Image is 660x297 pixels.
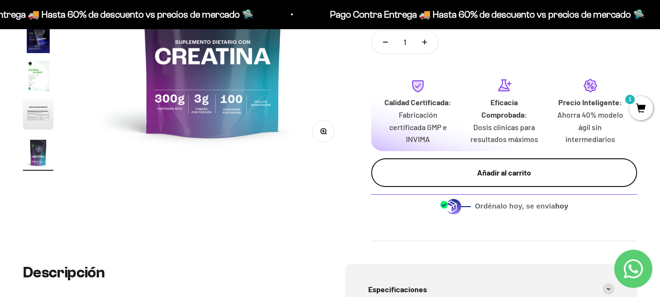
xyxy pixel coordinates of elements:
[475,201,568,211] span: Ordénalo hoy, se envía
[481,98,527,119] strong: Eficacia Comprobada:
[156,143,197,159] span: Enviar
[555,202,568,210] b: hoy
[328,7,642,22] p: Pago Contra Entrega 🚚 Hasta 60% de descuento vs precios de mercado 🛸
[411,31,438,54] button: Aumentar cantidad
[155,143,198,159] button: Enviar
[468,121,539,145] p: Dosis clínicas para resultados máximos
[23,99,53,132] button: Ir al artículo 8
[390,166,618,179] div: Añadir al carrito
[371,158,637,187] button: Añadir al carrito
[23,22,53,53] img: Creatina Monohidrato
[11,15,198,37] p: ¿Qué te daría la seguridad final para añadir este producto a tu carrito?
[23,22,53,56] button: Ir al artículo 6
[372,31,399,54] button: Reducir cantidad
[558,98,622,107] strong: Precio Inteligente:
[11,74,198,90] div: Más detalles sobre la fecha exacta de entrega.
[23,99,53,130] img: Creatina Monohidrato
[629,104,653,114] a: 1
[23,61,53,91] img: Creatina Monohidrato
[440,198,471,214] img: Despacho sin intermediarios
[384,98,451,107] strong: Calidad Certificada:
[11,45,198,71] div: Un aval de expertos o estudios clínicos en la página.
[23,61,53,94] button: Ir al artículo 7
[23,137,53,171] button: Ir al artículo 9
[23,264,315,281] h2: Descripción
[11,112,198,138] div: La confirmación de la pureza de los ingredientes.
[624,94,636,105] mark: 1
[368,283,427,296] span: Especificaciones
[555,109,626,145] p: Ahorra 40% modelo ágil sin intermediarios
[23,137,53,168] img: Creatina Monohidrato
[11,93,198,110] div: Un mensaje de garantía de satisfacción visible.
[383,109,453,145] p: Fabricación certificada GMP e INVIMA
